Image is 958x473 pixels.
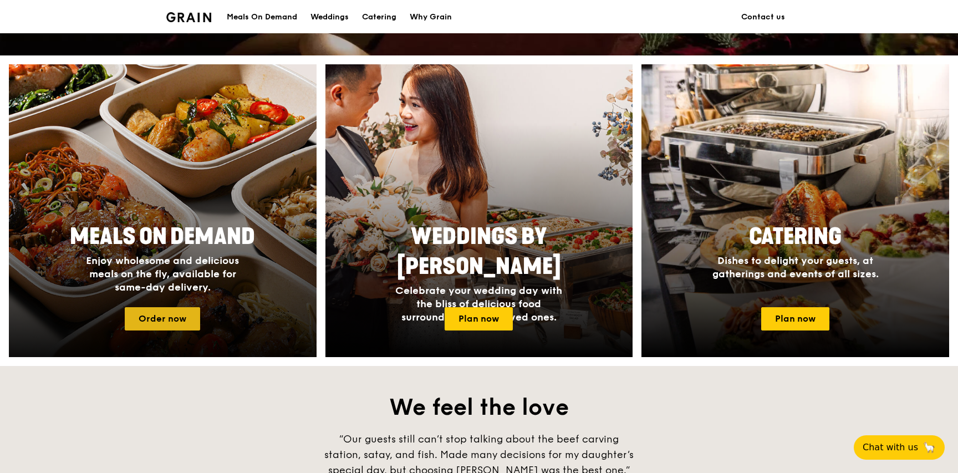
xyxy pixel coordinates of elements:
a: Why Grain [403,1,458,34]
div: Catering [362,1,396,34]
a: CateringDishes to delight your guests, at gatherings and events of all sizes.Plan now [641,64,949,357]
a: Order now [125,307,200,330]
a: Catering [355,1,403,34]
img: Grain [166,12,211,22]
span: Enjoy wholesome and delicious meals on the fly, available for same-day delivery. [86,255,239,293]
img: catering-card.e1cfaf3e.jpg [641,64,949,357]
span: Celebrate your wedding day with the bliss of delicious food surrounded by your loved ones. [395,284,562,323]
a: Plan now [445,307,513,330]
span: Dishes to delight your guests, at gatherings and events of all sizes. [712,255,879,280]
span: Catering [749,223,842,250]
div: Why Grain [410,1,452,34]
a: Weddings [304,1,355,34]
button: Chat with us🦙 [854,435,945,460]
a: Plan now [761,307,829,330]
a: Weddings by [PERSON_NAME]Celebrate your wedding day with the bliss of delicious food surrounded b... [325,64,633,357]
span: Weddings by [PERSON_NAME] [397,223,561,280]
span: Meals On Demand [70,223,255,250]
a: Contact us [735,1,792,34]
div: Weddings [310,1,349,34]
a: Meals On DemandEnjoy wholesome and delicious meals on the fly, available for same-day delivery.Or... [9,64,317,357]
span: Chat with us [863,441,918,454]
span: 🦙 [923,441,936,454]
img: weddings-card.4f3003b8.jpg [325,64,633,357]
div: Meals On Demand [227,1,297,34]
